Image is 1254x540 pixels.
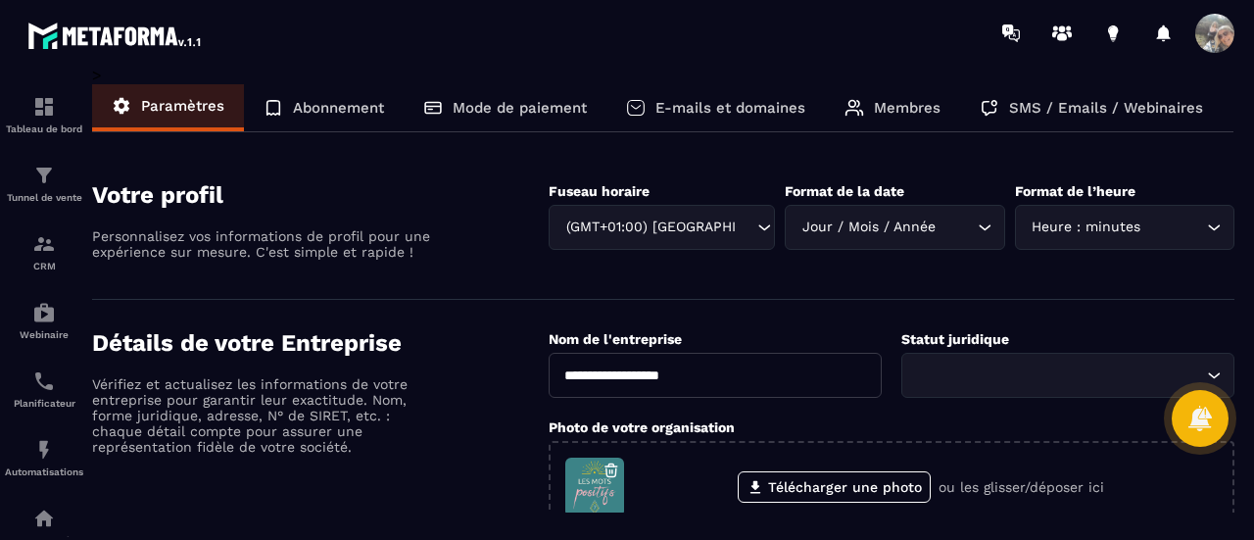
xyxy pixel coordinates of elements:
a: automationsautomationsAutomatisations [5,423,83,492]
a: formationformationTunnel de vente [5,149,83,218]
label: Télécharger une photo [738,471,931,503]
p: Planificateur [5,398,83,409]
p: ou les glisser/déposer ici [939,479,1104,495]
label: Statut juridique [901,331,1009,347]
label: Fuseau horaire [549,183,650,199]
p: SMS / Emails / Webinaires [1009,99,1203,117]
img: scheduler [32,369,56,393]
h4: Votre profil [92,181,549,209]
input: Search for option [914,365,1202,386]
input: Search for option [738,217,752,238]
p: Automatisations [5,466,83,477]
img: automations [32,438,56,462]
span: Heure : minutes [1028,217,1145,238]
input: Search for option [1145,217,1202,238]
input: Search for option [940,217,972,238]
img: automations [32,301,56,324]
span: (GMT+01:00) [GEOGRAPHIC_DATA] [561,217,738,238]
p: Tunnel de vente [5,192,83,203]
p: Abonnement [293,99,384,117]
img: formation [32,164,56,187]
div: Search for option [549,205,775,250]
div: Search for option [785,205,1004,250]
p: Tableau de bord [5,123,83,134]
a: automationsautomationsWebinaire [5,286,83,355]
p: Personnalisez vos informations de profil pour une expérience sur mesure. C'est simple et rapide ! [92,228,435,260]
div: Search for option [1015,205,1234,250]
label: Format de la date [785,183,904,199]
img: automations [32,507,56,530]
img: logo [27,18,204,53]
p: Paramètres [141,97,224,115]
p: Vérifiez et actualisez les informations de votre entreprise pour garantir leur exactitude. Nom, f... [92,376,435,455]
h4: Détails de votre Entreprise [92,329,549,357]
label: Photo de votre organisation [549,419,735,435]
img: formation [32,232,56,256]
label: Format de l’heure [1015,183,1135,199]
span: Jour / Mois / Année [797,217,940,238]
div: Search for option [901,353,1234,398]
p: Webinaire [5,329,83,340]
p: CRM [5,261,83,271]
p: E-mails et domaines [655,99,805,117]
a: formationformationCRM [5,218,83,286]
a: formationformationTableau de bord [5,80,83,149]
p: Mode de paiement [453,99,587,117]
label: Nom de l'entreprise [549,331,682,347]
a: schedulerschedulerPlanificateur [5,355,83,423]
p: Membres [874,99,940,117]
img: formation [32,95,56,119]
